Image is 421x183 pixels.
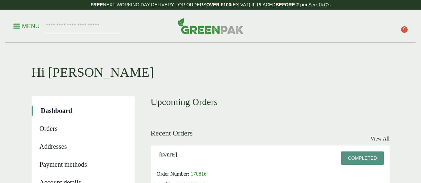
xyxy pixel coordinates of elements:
[370,135,389,143] a: View All
[309,2,330,7] a: See T&C's
[151,96,390,108] h3: Upcoming Orders
[40,141,125,151] a: Addresses
[32,43,390,80] h1: Hi [PERSON_NAME]
[41,106,125,116] a: Dashboard
[91,2,103,7] strong: FREE
[157,171,189,177] span: Order Number:
[191,171,207,177] span: 170816
[151,129,193,137] h3: Recent Orders
[401,26,408,33] span: 0
[276,2,307,7] strong: BEFORE 2 pm
[13,22,40,30] p: Menu
[40,124,125,134] a: Orders
[178,18,244,34] img: GreenPak Supplies
[159,151,177,158] span: [DATE]
[348,155,377,161] span: Completed
[40,159,125,169] a: Payment methods
[206,2,231,7] strong: OVER £100
[13,22,40,29] a: Menu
